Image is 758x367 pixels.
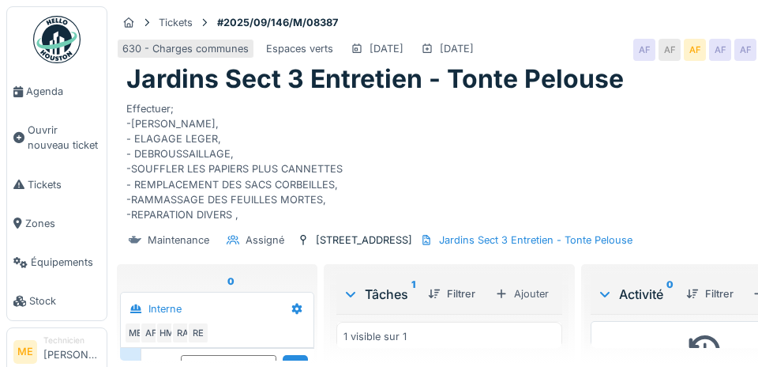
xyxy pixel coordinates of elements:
div: [DATE] [370,41,403,56]
div: AF [140,322,162,344]
div: RE [187,322,209,344]
h1: Jardins Sect 3 Entretien - Tonte Pelouse [126,64,624,94]
div: RA [171,322,193,344]
span: Agenda [26,84,100,99]
div: Jardins Sect 3 Entretien - Tonte Pelouse [439,233,632,248]
div: AF [633,39,655,61]
div: Documents [133,282,235,301]
span: Stock [29,293,100,308]
div: AF [659,39,681,61]
div: ME [124,322,146,344]
div: Ajouter [488,282,556,305]
div: Interne [148,301,182,316]
div: Technicien [43,335,100,346]
div: Ajouter [235,280,302,301]
div: 630 - Charges communes [122,41,249,56]
div: AF [734,39,756,61]
div: 1 visible sur 1 [343,328,407,343]
div: Tickets [159,15,193,30]
div: HM [156,322,178,344]
span: Ouvrir nouveau ticket [28,123,100,153]
div: [DATE] [440,41,474,56]
a: Stock [7,282,107,320]
div: AF [684,39,706,61]
sup: 1 [411,285,415,304]
span: Équipements [31,255,100,270]
a: Agenda [7,72,107,111]
span: Tickets [28,177,100,192]
div: Filtrer [680,283,740,305]
div: AF [709,39,731,61]
img: Badge_color-CXgf-gQk.svg [33,16,81,63]
div: Assigné [246,233,284,248]
div: Tâches [343,285,415,304]
sup: 0 [666,285,674,304]
span: Zones [25,216,100,231]
a: Zones [7,204,107,243]
sup: 0 [227,282,235,301]
a: Équipements [7,243,107,282]
strong: #2025/09/146/M/08387 [211,15,344,30]
div: Filtrer [422,283,482,305]
div: [STREET_ADDRESS] [316,233,412,248]
div: Activité [597,285,674,304]
a: Tickets [7,165,107,204]
a: Ouvrir nouveau ticket [7,111,107,165]
div: Espaces verts [266,41,333,56]
li: ME [13,340,37,364]
div: Maintenance [148,233,209,248]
